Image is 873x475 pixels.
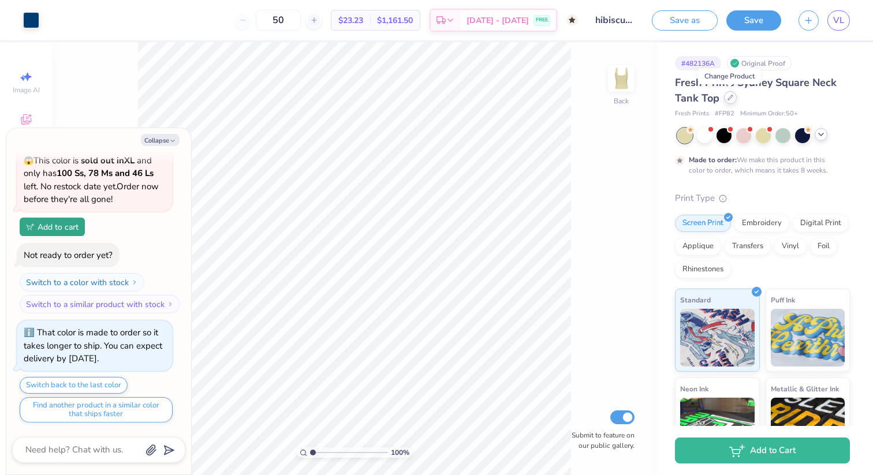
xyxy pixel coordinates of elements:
span: Fresh Prints [675,109,709,119]
img: Metallic & Glitter Ink [771,398,845,455]
div: Rhinestones [675,261,731,278]
button: Add to Cart [675,437,850,463]
span: Metallic & Glitter Ink [771,383,839,395]
img: Standard [680,309,755,366]
span: FREE [536,16,548,24]
strong: 100 Ss, 78 Ms and 46 Ls [57,167,154,179]
span: Minimum Order: 50 + [740,109,798,119]
a: VL [827,10,850,31]
span: Fresh Prints Sydney Square Neck Tank Top [675,76,837,105]
div: Applique [675,238,721,255]
button: Switch back to the last color [20,377,128,394]
button: Save as [652,10,718,31]
span: This color is and only has left . No restock date yet. Order now before they're all gone! [24,155,159,205]
img: Puff Ink [771,309,845,366]
div: Change Product [698,68,761,84]
button: Switch to a color with stock [20,273,144,291]
button: Add to cart [20,218,85,236]
button: Save [726,10,781,31]
div: Digital Print [793,215,849,232]
span: $23.23 [338,14,363,27]
div: Foil [810,238,837,255]
div: Embroidery [734,215,789,232]
div: We make this product in this color to order, which means it takes 8 weeks. [689,155,831,175]
strong: sold out in XL [81,155,135,166]
button: Collapse [141,134,180,146]
span: # FP82 [715,109,734,119]
img: Back [610,67,633,90]
span: Image AI [13,85,40,95]
span: 100 % [391,447,409,458]
div: Screen Print [675,215,731,232]
div: Transfers [725,238,771,255]
input: – – [256,10,301,31]
span: [DATE] - [DATE] [467,14,529,27]
img: Neon Ink [680,398,755,455]
div: Print Type [675,192,850,205]
img: Add to cart [26,223,34,230]
img: Switch to a color with stock [131,279,138,286]
div: Vinyl [774,238,807,255]
div: Not ready to order yet? [24,249,113,261]
button: Switch to a similar product with stock [20,295,180,313]
span: 😱 [24,155,33,166]
div: That color is made to order so it takes longer to ship. You can expect delivery by [DATE]. [24,327,162,364]
strong: Made to order: [689,155,737,164]
span: VL [833,14,844,27]
span: $1,161.50 [377,14,413,27]
span: Puff Ink [771,294,795,306]
input: Untitled Design [587,9,643,32]
div: Original Proof [727,56,792,70]
button: Find another product in a similar color that ships faster [20,397,173,422]
div: # 482136A [675,56,721,70]
span: Standard [680,294,711,306]
span: Neon Ink [680,383,708,395]
img: Switch to a similar product with stock [167,301,174,308]
label: Submit to feature on our public gallery. [565,430,635,451]
div: Back [614,96,629,106]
